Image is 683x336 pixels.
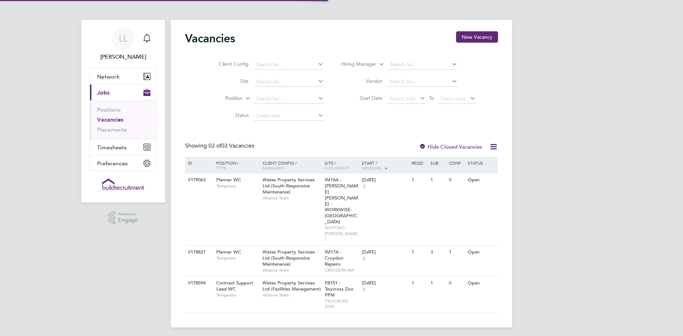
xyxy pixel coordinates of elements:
[341,78,382,84] label: Vendor
[429,157,447,169] div: Sub
[211,157,261,174] div: Position /
[186,157,211,169] div: ID
[97,160,128,167] span: Preferences
[429,246,447,259] div: 3
[325,165,349,171] span: Site Group
[335,61,376,68] label: Hiring Manager
[185,142,256,150] div: Showing
[90,100,156,139] div: Jobs
[466,246,497,259] div: Open
[410,246,428,259] div: 1
[429,174,447,187] div: 1
[263,195,321,201] span: Alliance Team
[362,183,366,189] span: 3
[419,143,482,150] label: Hide Closed Vacancies
[118,211,138,217] span: Powered by
[456,31,498,43] button: New Vacancy
[325,177,358,225] span: IM16A - [PERSON_NAME] [PERSON_NAME] - WORKWISE- [GEOGRAPHIC_DATA]
[254,94,324,104] input: Search for...
[119,34,127,43] span: LL
[325,249,343,267] span: IM17A - Croydon Repairs
[410,157,428,169] div: Reqd
[447,174,466,187] div: 0
[263,280,321,292] span: Wates Property Services Ltd (Facilities Management)
[362,177,408,183] div: [DATE]
[90,53,157,61] span: Lizzie Lee
[186,277,211,290] div: V178594
[466,277,497,290] div: Open
[208,112,249,118] label: Status
[216,292,259,298] span: Temporary
[362,286,366,292] span: 6
[216,165,226,171] span: Type
[90,69,156,84] button: Network
[90,178,157,190] a: Go to home page
[81,20,165,203] nav: Main navigation
[390,95,415,102] span: Select date
[341,95,382,101] label: Start Date
[208,142,221,149] span: 03 of
[254,111,324,121] input: Select one
[410,174,428,187] div: 1
[410,277,428,290] div: 1
[325,225,359,242] span: NOTTING [PERSON_NAME]
[208,78,249,84] label: Site
[263,165,284,171] span: Manager
[90,27,157,61] a: LL[PERSON_NAME]
[90,155,156,171] button: Preferences
[447,157,466,169] div: Conf
[186,174,211,187] div: V179063
[254,60,324,70] input: Search for...
[108,211,138,225] a: Powered byEngage
[97,73,120,80] span: Network
[466,157,497,169] div: Status
[97,116,123,123] a: Vacancies
[261,157,323,174] div: Client Config /
[216,255,259,261] span: Temporary
[216,280,253,292] span: Contract Support Lead WC
[362,255,366,261] span: 6
[97,144,127,151] span: Timesheets
[427,94,436,103] span: To
[466,174,497,187] div: Open
[102,178,144,190] img: buildrec-logo-retina.png
[186,246,211,259] div: V178827
[208,61,249,67] label: Client Config
[429,277,447,290] div: 1
[185,31,235,46] h2: Vacancies
[325,267,359,273] span: CROYDON RM
[263,292,321,298] span: Alliance Team
[447,246,466,259] div: 1
[97,106,121,113] a: Positions
[387,60,457,70] input: Search for...
[387,77,457,87] input: Search for...
[325,280,354,298] span: FB151 - Twycross Zoo PPM
[254,77,324,87] input: Search for...
[362,280,408,286] div: [DATE]
[216,177,241,183] span: Planner WC
[360,157,410,175] div: Start /
[362,165,382,171] span: Vendors
[118,217,138,223] span: Engage
[216,249,241,255] span: Planner WC
[362,249,408,255] div: [DATE]
[263,267,321,273] span: Alliance Team
[90,139,156,155] button: Timesheets
[440,95,466,102] span: Select date
[325,298,359,309] span: TWYCROSS ZOO
[447,277,466,290] div: 0
[263,177,315,195] span: Wates Property Services Ltd (South Responsive Maintenance)
[208,142,254,149] span: 03 Vacancies
[90,85,156,100] button: Jobs
[323,157,360,174] div: Site /
[202,95,243,102] label: Position
[97,126,127,133] a: Placements
[216,183,259,189] span: Temporary
[97,89,110,96] span: Jobs
[263,249,315,267] span: Wates Property Services Ltd (South Responsive Maintenance)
